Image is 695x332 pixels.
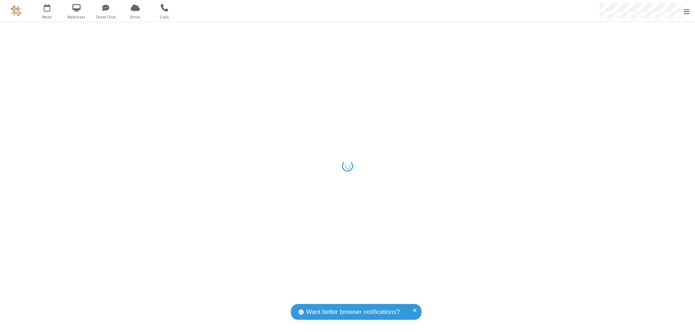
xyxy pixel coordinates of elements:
[151,14,178,20] span: Calls
[306,307,400,317] span: Want better browser notifications?
[34,14,61,20] span: Meet
[122,14,149,20] span: Drive
[92,14,119,20] span: Team Chat
[11,5,22,16] img: QA Selenium DO NOT DELETE OR CHANGE
[63,14,90,20] span: Webinars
